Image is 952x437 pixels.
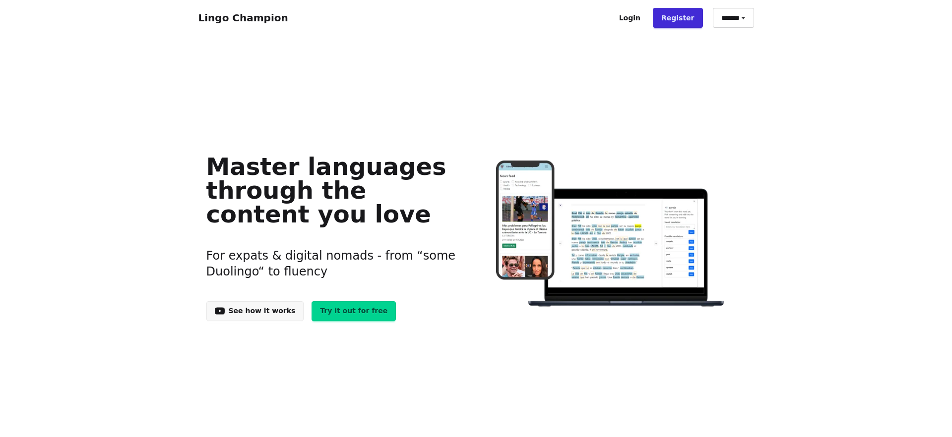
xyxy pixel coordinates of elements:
[206,301,304,321] a: See how it works
[312,301,396,321] a: Try it out for free
[206,155,461,226] h1: Master languages through the content you love
[198,12,288,24] a: Lingo Champion
[611,8,649,28] a: Login
[476,161,746,309] img: Learn languages online
[206,236,461,291] h3: For expats & digital nomads - from “some Duolingo“ to fluency
[653,8,703,28] a: Register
